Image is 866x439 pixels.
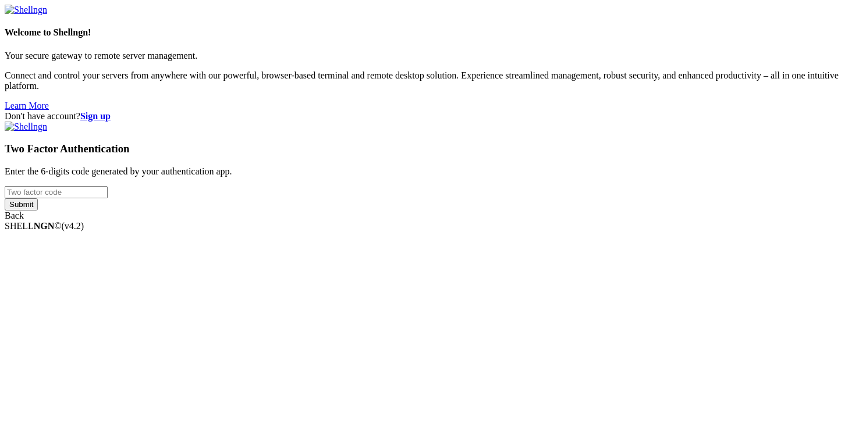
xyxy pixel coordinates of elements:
[5,122,47,132] img: Shellngn
[5,221,84,231] span: SHELL ©
[5,111,861,122] div: Don't have account?
[5,70,861,91] p: Connect and control your servers from anywhere with our powerful, browser-based terminal and remo...
[80,111,111,121] a: Sign up
[5,210,24,220] a: Back
[5,51,861,61] p: Your secure gateway to remote server management.
[5,101,49,110] a: Learn More
[5,198,38,210] input: Submit
[34,221,55,231] b: NGN
[5,5,47,15] img: Shellngn
[5,166,861,177] p: Enter the 6-digits code generated by your authentication app.
[62,221,84,231] span: 4.2.0
[5,142,861,155] h3: Two Factor Authentication
[5,27,861,38] h4: Welcome to Shellngn!
[5,186,108,198] input: Two factor code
